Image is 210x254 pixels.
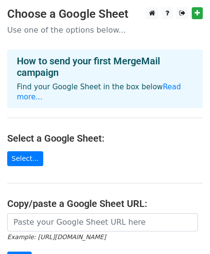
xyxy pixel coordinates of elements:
[7,151,43,166] a: Select...
[7,233,106,241] small: Example: [URL][DOMAIN_NAME]
[17,55,193,78] h4: How to send your first MergeMail campaign
[7,133,203,144] h4: Select a Google Sheet:
[7,213,198,231] input: Paste your Google Sheet URL here
[7,7,203,21] h3: Choose a Google Sheet
[17,83,181,101] a: Read more...
[7,198,203,209] h4: Copy/paste a Google Sheet URL:
[17,82,193,102] p: Find your Google Sheet in the box below
[7,25,203,35] p: Use one of the options below...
